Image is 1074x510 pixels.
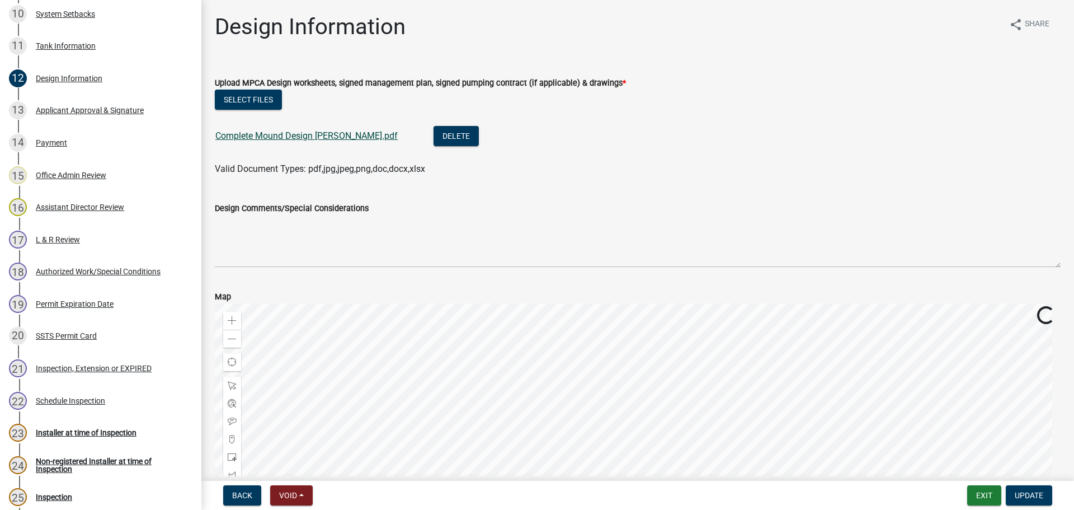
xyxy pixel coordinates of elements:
[1025,18,1049,31] span: Share
[36,236,80,244] div: L & R Review
[36,106,144,114] div: Applicant Approval & Signature
[36,42,96,50] div: Tank Information
[36,10,95,18] div: System Setbacks
[223,485,261,506] button: Back
[9,263,27,280] div: 18
[9,392,27,410] div: 22
[1015,491,1043,500] span: Update
[9,198,27,216] div: 16
[9,166,27,184] div: 15
[36,268,161,275] div: Authorized Work/Special Conditions
[9,359,27,377] div: 21
[9,295,27,313] div: 19
[9,37,27,55] div: 11
[9,101,27,119] div: 13
[36,429,136,437] div: Installer at time of Inspection
[36,397,105,405] div: Schedule Inspection
[36,203,124,211] div: Assistant Director Review
[215,13,406,40] h1: Design Information
[215,79,626,87] label: Upload MPCA Design worksheets, signed management plan, signed pumping contract (if applicable) & ...
[215,293,231,301] label: Map
[9,424,27,442] div: 23
[215,130,398,141] a: Complete Mound Design [PERSON_NAME].pdf
[223,312,241,330] div: Zoom in
[9,231,27,249] div: 17
[215,205,369,213] label: Design Comments/Special Considerations
[36,139,67,147] div: Payment
[36,364,152,372] div: Inspection, Extension or EXPIRED
[270,485,313,506] button: Void
[9,327,27,345] div: 20
[232,491,252,500] span: Back
[36,332,97,340] div: SSTS Permit Card
[1009,18,1023,31] i: share
[279,491,297,500] span: Void
[36,493,72,501] div: Inspection
[434,126,479,146] button: Delete
[434,132,479,142] wm-modal-confirm: Delete Document
[9,134,27,152] div: 14
[215,90,282,110] button: Select files
[36,74,102,82] div: Design Information
[36,300,114,308] div: Permit Expiration Date
[9,69,27,87] div: 12
[1006,485,1052,506] button: Update
[9,488,27,506] div: 25
[215,163,425,174] span: Valid Document Types: pdf,jpg,jpeg,png,doc,docx,xlsx
[1000,13,1058,35] button: shareShare
[223,330,241,348] div: Zoom out
[36,457,183,473] div: Non-registered Installer at time of Inspection
[967,485,1001,506] button: Exit
[9,456,27,474] div: 24
[9,5,27,23] div: 10
[223,353,241,371] div: Find my location
[36,171,106,179] div: Office Admin Review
